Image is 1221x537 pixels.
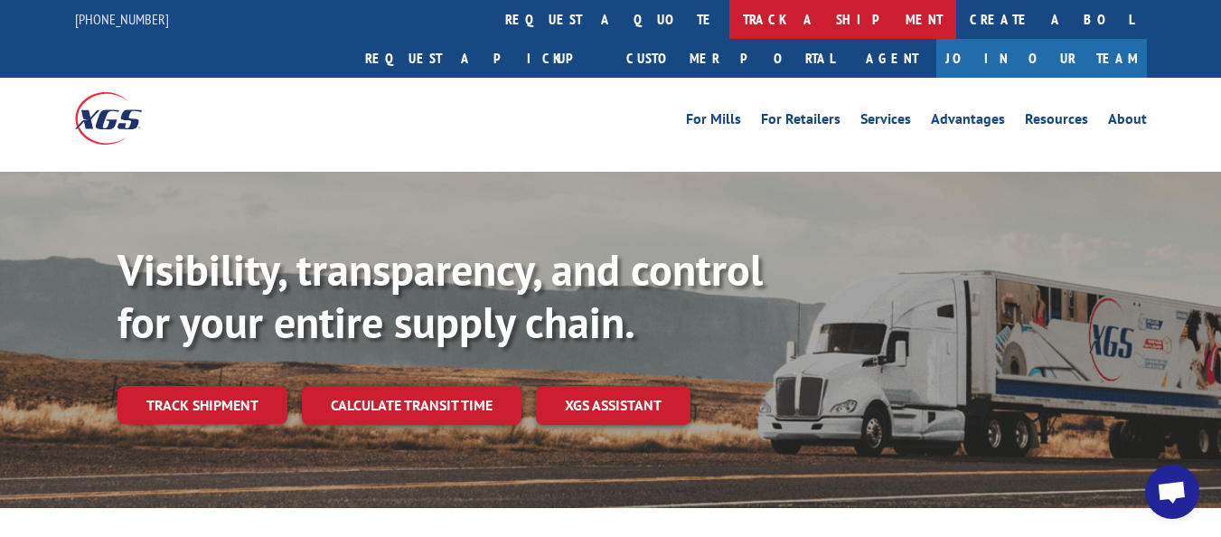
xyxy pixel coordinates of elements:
[848,39,936,78] a: Agent
[75,10,169,28] a: [PHONE_NUMBER]
[352,39,613,78] a: Request a pickup
[1025,112,1088,132] a: Resources
[613,39,848,78] a: Customer Portal
[302,386,521,425] a: Calculate transit time
[860,112,911,132] a: Services
[931,112,1005,132] a: Advantages
[536,386,690,425] a: XGS ASSISTANT
[117,241,763,350] b: Visibility, transparency, and control for your entire supply chain.
[1108,112,1147,132] a: About
[936,39,1147,78] a: Join Our Team
[686,112,741,132] a: For Mills
[117,386,287,424] a: Track shipment
[761,112,841,132] a: For Retailers
[1145,465,1199,519] div: Open chat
